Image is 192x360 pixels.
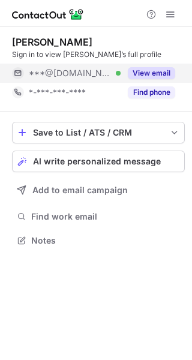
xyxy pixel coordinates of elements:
img: ContactOut v5.3.10 [12,7,84,22]
span: AI write personalized message [33,157,161,166]
button: Add to email campaign [12,179,185,201]
button: Notes [12,232,185,249]
span: Find work email [31,211,180,222]
div: Save to List / ATS / CRM [33,128,164,137]
button: Reveal Button [128,67,175,79]
div: [PERSON_NAME] [12,36,92,48]
button: Find work email [12,208,185,225]
div: Sign in to view [PERSON_NAME]’s full profile [12,49,185,60]
span: Add to email campaign [32,185,128,195]
span: Notes [31,235,180,246]
button: AI write personalized message [12,151,185,172]
button: Reveal Button [128,86,175,98]
button: save-profile-one-click [12,122,185,143]
span: ***@[DOMAIN_NAME] [29,68,112,79]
